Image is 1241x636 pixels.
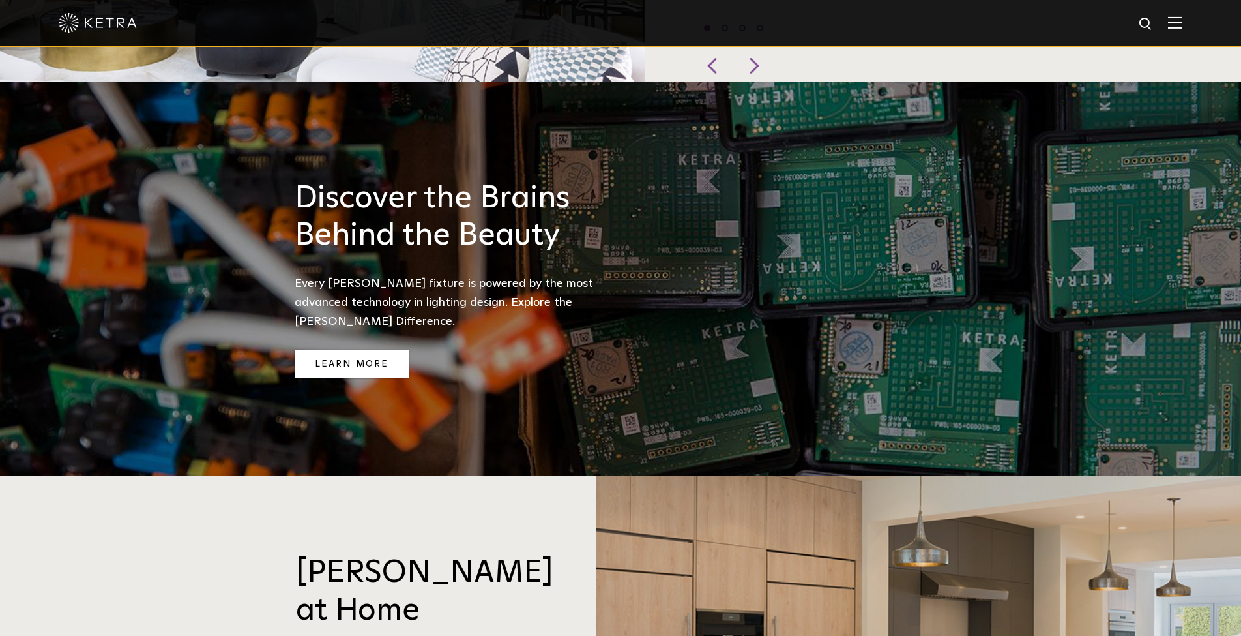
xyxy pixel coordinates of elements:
[296,554,547,629] h3: [PERSON_NAME] at Home
[295,350,409,378] a: Learn More
[295,278,593,327] span: Every [PERSON_NAME] fixture is powered by the most advanced technology in lighting design. Explor...
[295,180,634,255] h3: Discover the Brains Behind the Beauty
[1168,16,1182,29] img: Hamburger%20Nav.svg
[59,13,137,33] img: ketra-logo-2019-white
[1138,16,1154,33] img: search icon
